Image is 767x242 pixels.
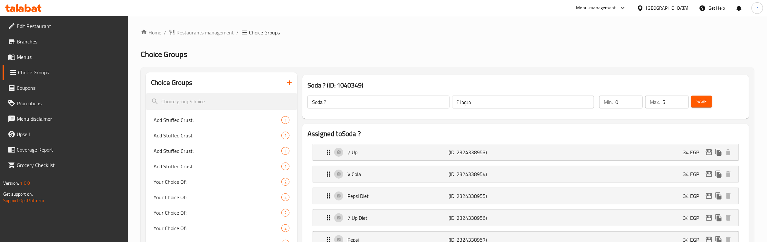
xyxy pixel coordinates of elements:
span: Choice Groups [249,29,280,36]
button: delete [724,147,733,157]
div: Expand [313,144,738,160]
p: Max: [650,98,660,106]
div: Add Stuffed Crust:1 [146,143,297,159]
div: Add Stuffed Crust1 [146,159,297,174]
a: Grocery Checklist [3,157,128,173]
button: Save [691,96,712,107]
div: [GEOGRAPHIC_DATA] [646,5,689,12]
span: 1 [282,117,289,123]
button: duplicate [714,213,724,223]
p: 34 EGP [683,214,704,222]
p: 34 EGP [683,148,704,156]
button: duplicate [714,147,724,157]
p: Pepsi Diet [347,192,449,200]
span: 1 [282,163,289,170]
a: Upsell [3,126,128,142]
span: 2 [282,210,289,216]
a: Edit Restaurant [3,18,128,34]
button: edit [704,213,714,223]
span: Version: [3,179,19,187]
h2: Choice Groups [151,78,192,88]
div: Menu-management [576,4,616,12]
a: Restaurants management [169,29,234,36]
div: Choices [281,193,289,201]
li: / [164,29,166,36]
span: 1.0.0 [20,179,30,187]
button: edit [704,147,714,157]
div: Add Stuffed Crust1 [146,128,297,143]
a: Branches [3,34,128,49]
span: Add Stuffed Crust [154,163,281,170]
div: Add Stuffed Crust:1 [146,112,297,128]
span: Add Stuffed Crust [154,132,281,139]
div: Choices [281,224,289,232]
p: 34 EGP [683,192,704,200]
span: Grocery Checklist [17,161,123,169]
p: (ID: 2324338954) [449,170,516,178]
a: Choice Groups [3,65,128,80]
div: Choices [281,178,289,186]
p: (ID: 2324338955) [449,192,516,200]
p: (ID: 2324338956) [449,214,516,222]
button: delete [724,169,733,179]
a: Home [141,29,161,36]
p: (ID: 2324338953) [449,148,516,156]
span: Choice Groups [141,47,187,61]
a: Promotions [3,96,128,111]
p: 7 Up Diet [347,214,449,222]
h2: Assigned to Soda ? [308,129,744,139]
span: Get support on: [3,190,33,198]
div: Choices [281,163,289,170]
div: Choices [281,116,289,124]
span: 1 [282,133,289,139]
p: Min: [604,98,613,106]
span: Coupons [17,84,123,92]
span: Upsell [17,130,123,138]
span: Coverage Report [17,146,123,154]
h3: Soda ? (ID: 1040349) [308,80,744,90]
a: Menus [3,49,128,65]
span: Menus [17,53,123,61]
span: Your Choice Of: [154,209,281,217]
li: Expand [308,141,744,163]
span: r [756,5,758,12]
span: 2 [282,225,289,231]
a: Coupons [3,80,128,96]
div: Expand [313,210,738,226]
a: Coverage Report [3,142,128,157]
div: Your Choice Of:2 [146,205,297,220]
span: 1 [282,148,289,154]
span: Your Choice Of: [154,224,281,232]
span: Add Stuffed Crust: [154,147,281,155]
span: Choice Groups [18,69,123,76]
div: Your Choice Of:2 [146,174,297,190]
button: delete [724,213,733,223]
span: 2 [282,179,289,185]
li: Expand [308,163,744,185]
div: Choices [281,209,289,217]
span: Your Choice Of: [154,193,281,201]
div: Your Choice Of:2 [146,190,297,205]
button: duplicate [714,191,724,201]
div: Expand [313,166,738,182]
span: Menu disclaimer [17,115,123,123]
li: Expand [308,207,744,229]
p: 34 EGP [683,170,704,178]
span: Restaurants management [176,29,234,36]
nav: breadcrumb [141,29,754,36]
div: Choices [281,147,289,155]
button: duplicate [714,169,724,179]
span: 2 [282,194,289,200]
span: Add Stuffed Crust: [154,116,281,124]
li: / [236,29,239,36]
button: delete [724,191,733,201]
span: Promotions [17,99,123,107]
li: Expand [308,185,744,207]
button: edit [704,169,714,179]
div: Choices [281,132,289,139]
div: Your Choice Of:2 [146,220,297,236]
p: V Cola [347,170,449,178]
a: Support.OpsPlatform [3,196,44,205]
div: Expand [313,188,738,204]
span: Your Choice Of: [154,178,281,186]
